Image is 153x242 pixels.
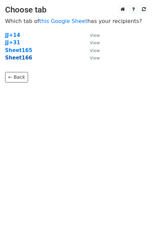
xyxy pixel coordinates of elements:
a: View [83,55,100,61]
a: this Google Sheet [39,18,87,24]
a: JJ+31 [5,40,20,46]
a: Sheet166 [5,55,32,61]
small: View [90,33,100,38]
a: ← Back [5,72,28,82]
a: JJ+14 [5,32,20,38]
a: Sheet165 [5,47,32,53]
p: Which tab of has your recipients? [5,18,148,25]
iframe: Chat Widget [119,210,153,242]
small: View [90,48,100,53]
h3: Choose tab [5,5,148,15]
small: View [90,55,100,60]
a: View [83,40,100,46]
a: View [83,47,100,53]
a: View [83,32,100,38]
small: View [90,40,100,45]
